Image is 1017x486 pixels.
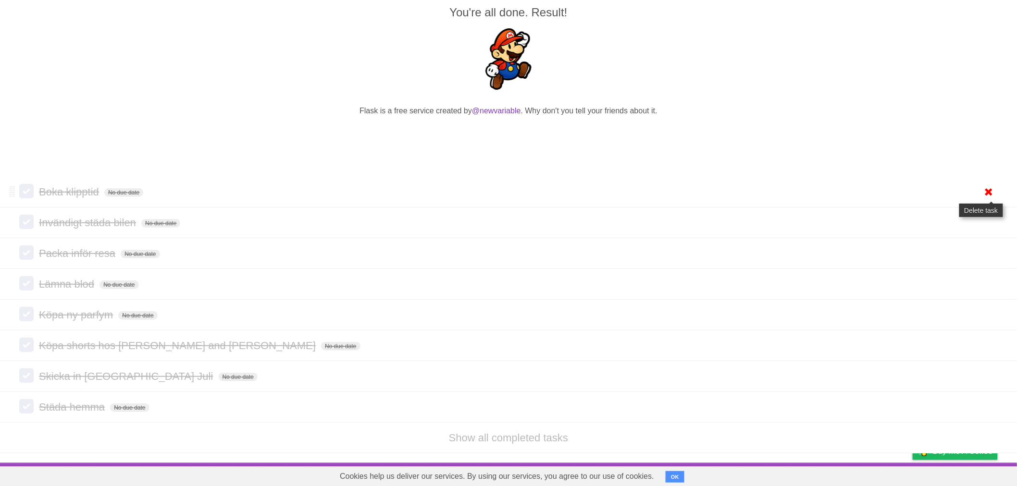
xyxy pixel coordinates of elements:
label: Done [19,184,34,198]
span: Köpa shorts hos [PERSON_NAME] and [PERSON_NAME] [39,340,318,352]
span: Boka klipptid [39,186,101,198]
a: Show all completed tasks [449,432,568,444]
label: Done [19,368,34,383]
a: About [785,465,805,484]
label: Done [19,215,34,229]
label: Done [19,276,34,291]
span: No due date [219,373,258,381]
img: Super Mario [478,28,539,90]
a: Privacy [900,465,925,484]
span: No due date [118,311,157,320]
label: Done [19,245,34,260]
a: Developers [817,465,856,484]
a: Suggest a feature [937,465,998,484]
a: Terms [868,465,889,484]
label: Done [19,399,34,413]
p: Flask is a free service created by . Why don't you tell your friends about it. [19,105,998,117]
span: Städa hemma [39,401,107,413]
span: Cookies help us deliver our services. By using our services, you agree to our use of cookies. [330,467,664,486]
label: Done [19,338,34,352]
span: Lämna blod [39,278,97,290]
span: No due date [321,342,360,351]
span: Skicka in [GEOGRAPHIC_DATA] Juli [39,370,215,382]
h2: You're all done. Result! [19,4,998,21]
span: Buy me a coffee [933,443,993,460]
span: Invändigt städa bilen [39,217,138,229]
span: Köpa ny parfym [39,309,115,321]
a: @newvariable [472,107,521,115]
label: Done [19,307,34,321]
span: No due date [99,280,138,289]
span: No due date [141,219,180,228]
span: No due date [104,188,143,197]
iframe: X Post Button [491,129,526,142]
span: No due date [110,403,149,412]
span: No due date [121,250,160,258]
button: OK [666,471,684,483]
span: Packa inför resa [39,247,118,259]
